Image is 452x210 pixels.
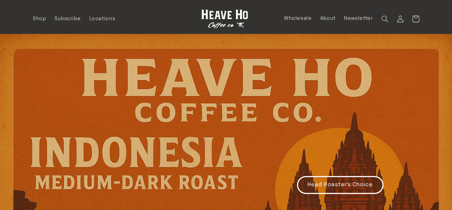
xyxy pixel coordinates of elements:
[85,11,119,26] a: Locations
[33,16,46,22] span: Shop
[201,9,248,29] img: Heave Ho Coffee Co
[320,15,336,22] span: About
[344,15,373,22] span: Newsletter
[316,11,340,26] a: About
[377,11,392,27] summary: Search
[340,11,377,26] a: Newsletter
[89,16,115,22] span: Locations
[28,11,50,26] a: Shop
[284,15,312,22] span: Wholesale
[50,11,85,26] a: Subscribe
[280,11,316,26] a: Wholesale
[55,16,81,22] span: Subscribe
[297,176,383,194] a: Head Roaster's Choice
